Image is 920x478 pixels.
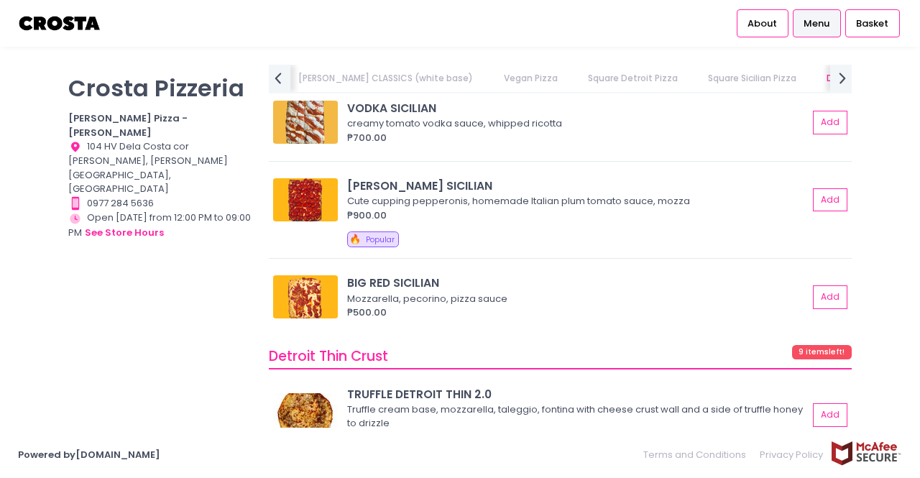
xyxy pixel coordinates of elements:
[18,448,160,461] a: Powered by[DOMAIN_NAME]
[347,292,804,306] div: Mozzarella, pecorino, pizza sauce
[830,441,902,466] img: mcafee-secure
[68,211,251,241] div: Open [DATE] from 12:00 PM to 09:00 PM
[273,178,338,221] img: RONI SICILIAN
[347,275,808,291] div: BIG RED SICILIAN
[68,139,251,196] div: 104 HV Dela Costa cor [PERSON_NAME], [PERSON_NAME][GEOGRAPHIC_DATA], [GEOGRAPHIC_DATA]
[349,232,361,246] span: 🔥
[813,403,847,427] button: Add
[489,65,571,92] a: Vegan Pizza
[347,116,804,131] div: creamy tomato vodka sauce, whipped ricotta
[347,178,808,194] div: [PERSON_NAME] SICILIAN
[347,208,808,223] div: ₱900.00
[804,17,829,31] span: Menu
[347,386,808,403] div: TRUFFLE DETROIT THIN 2.0
[347,194,804,208] div: Cute cupping pepperonis, homemade Italian plum tomato sauce, mozza
[747,17,777,31] span: About
[18,11,102,36] img: logo
[792,345,852,359] span: 9 items left!
[737,9,788,37] a: About
[856,17,888,31] span: Basket
[793,9,841,37] a: Menu
[694,65,811,92] a: Square Sicilian Pizza
[753,441,831,469] a: Privacy Policy
[813,285,847,309] button: Add
[273,393,338,436] img: TRUFFLE DETROIT THIN 2.0
[347,403,804,431] div: Truffle cream base, mozzarella, taleggio, fontina with cheese crust wall and a side of truffle ho...
[813,111,847,134] button: Add
[813,188,847,212] button: Add
[643,441,753,469] a: Terms and Conditions
[68,111,188,139] b: [PERSON_NAME] Pizza - [PERSON_NAME]
[68,196,251,211] div: 0977 284 5636
[273,275,338,318] img: BIG RED SICILIAN
[366,234,395,245] span: Popular
[269,346,388,366] span: Detroit Thin Crust
[68,74,251,102] p: Crosta Pizzeria
[84,225,165,241] button: see store hours
[574,65,691,92] a: Square Detroit Pizza
[285,65,487,92] a: [PERSON_NAME] CLASSICS (white base)
[273,101,338,144] img: VODKA SICILIAN
[347,131,808,145] div: ₱700.00
[347,305,808,320] div: ₱500.00
[347,100,808,116] div: VODKA SICILIAN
